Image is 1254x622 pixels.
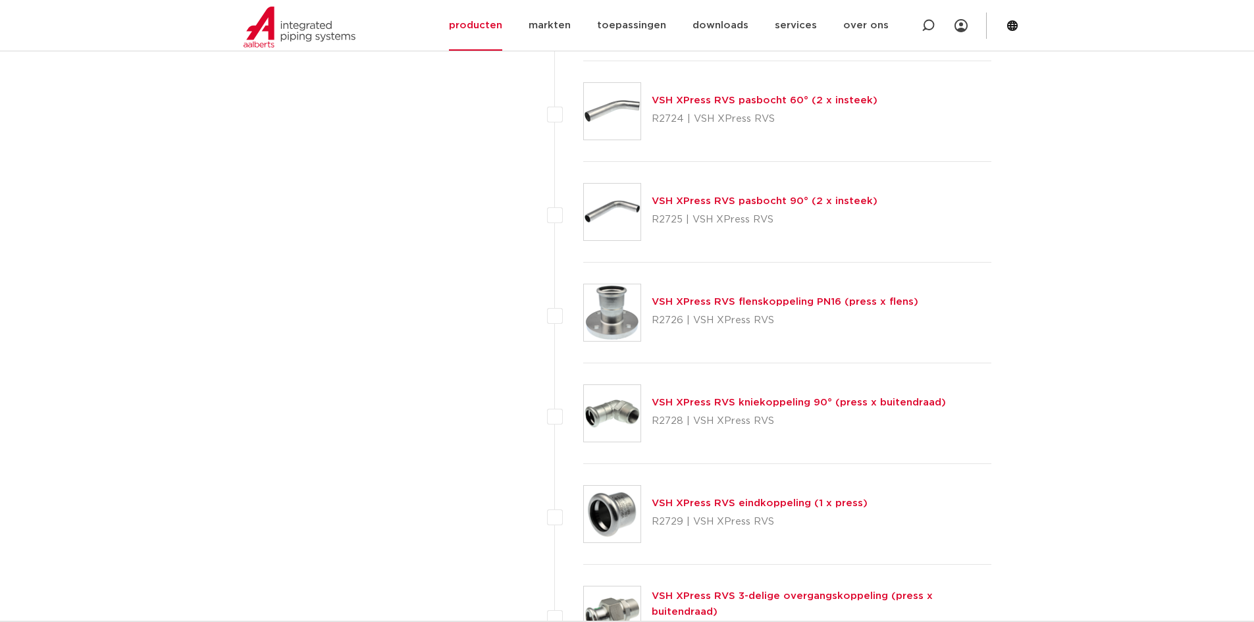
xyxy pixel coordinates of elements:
[652,511,868,532] p: R2729 | VSH XPress RVS
[652,411,946,432] p: R2728 | VSH XPress RVS
[652,95,877,105] a: VSH XPress RVS pasbocht 60° (2 x insteek)
[652,591,933,617] a: VSH XPress RVS 3-delige overgangskoppeling (press x buitendraad)
[584,385,640,442] img: Thumbnail for VSH XPress RVS kniekoppeling 90° (press x buitendraad)
[652,498,868,508] a: VSH XPress RVS eindkoppeling (1 x press)
[652,297,918,307] a: VSH XPress RVS flenskoppeling PN16 (press x flens)
[652,196,877,206] a: VSH XPress RVS pasbocht 90° (2 x insteek)
[652,398,946,407] a: VSH XPress RVS kniekoppeling 90° (press x buitendraad)
[584,83,640,140] img: Thumbnail for VSH XPress RVS pasbocht 60° (2 x insteek)
[584,284,640,341] img: Thumbnail for VSH XPress RVS flenskoppeling PN16 (press x flens)
[652,109,877,130] p: R2724 | VSH XPress RVS
[652,209,877,230] p: R2725 | VSH XPress RVS
[584,184,640,240] img: Thumbnail for VSH XPress RVS pasbocht 90° (2 x insteek)
[584,486,640,542] img: Thumbnail for VSH XPress RVS eindkoppeling (1 x press)
[652,310,918,331] p: R2726 | VSH XPress RVS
